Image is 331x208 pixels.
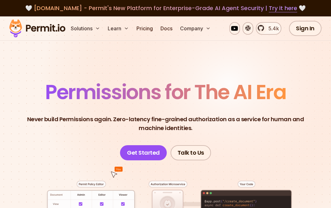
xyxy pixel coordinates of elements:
a: Pricing [134,22,155,35]
button: Company [178,22,213,35]
a: Talk to Us [171,145,211,160]
a: 5.4k [256,22,281,35]
a: Sign In [289,21,322,36]
span: Permissions for The AI Era [45,78,286,106]
div: 🤍 🤍 [15,4,316,13]
span: [DOMAIN_NAME] - Permit's New Platform for Enterprise-Grade AI Agent Security | [34,4,297,12]
p: Never build Permissions again. Zero-latency fine-grained authorization as a service for human and... [20,115,311,133]
img: Permit logo [6,18,68,39]
button: Solutions [68,22,103,35]
button: Learn [105,22,131,35]
span: 5.4k [265,25,279,32]
a: Get Started [120,145,167,160]
a: Docs [158,22,175,35]
a: Try it here [269,4,297,12]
